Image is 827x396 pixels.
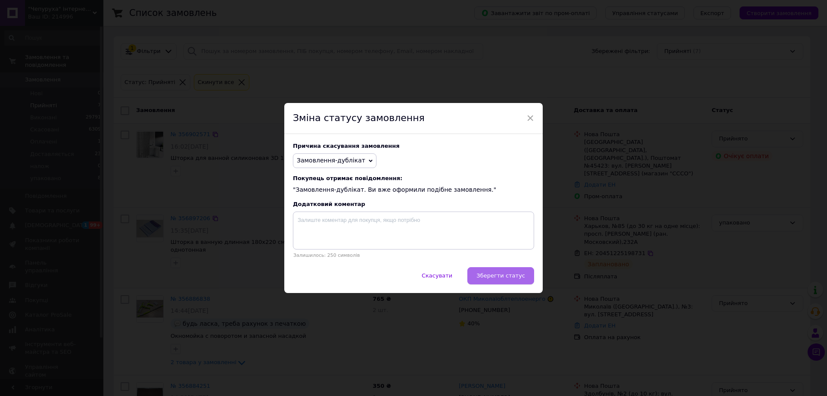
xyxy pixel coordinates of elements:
[293,175,534,194] div: "Замовлення-дублікат. Ви вже оформили подібне замовлення."
[293,201,534,207] div: Додатковий коментар
[293,253,534,258] p: Залишилось: 250 символів
[297,157,365,164] span: Замовлення-дублікат
[293,175,534,181] span: Покупець отримає повідомлення:
[476,272,525,279] span: Зберегти статус
[413,267,461,284] button: Скасувати
[293,143,534,149] div: Причина скасування замовлення
[422,272,452,279] span: Скасувати
[284,103,543,134] div: Зміна статусу замовлення
[467,267,534,284] button: Зберегти статус
[526,111,534,125] span: ×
